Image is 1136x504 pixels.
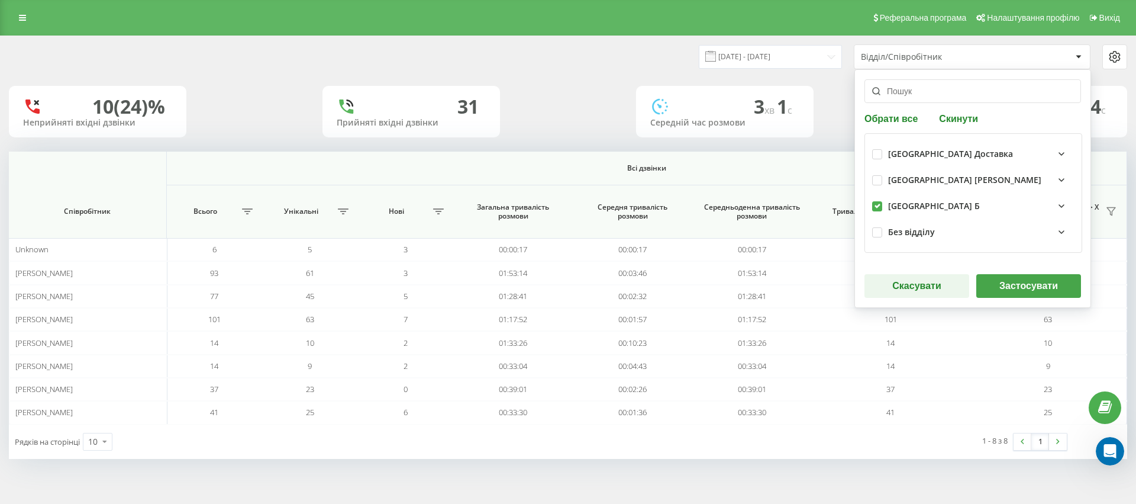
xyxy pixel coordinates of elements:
[573,238,692,261] td: 00:00:17
[1044,407,1052,418] span: 25
[15,291,73,301] span: [PERSON_NAME]
[337,118,486,128] div: Прийняті вхідні дзвінки
[703,203,801,221] span: Середньоденна тривалість розмови
[404,361,408,371] span: 2
[404,244,408,255] span: 3
[306,291,314,301] span: 45
[208,314,221,325] span: 101
[1044,314,1052,325] span: 63
[404,407,408,418] span: 6
[453,308,573,331] td: 01:17:52
[453,285,573,308] td: 01:28:41
[864,113,921,124] button: Обрати все
[1044,338,1052,348] span: 10
[692,238,812,261] td: 00:00:17
[777,94,792,119] span: 1
[861,52,1002,62] div: Відділ/Співробітник
[650,118,799,128] div: Середній час розмови
[573,331,692,354] td: 00:10:23
[15,407,73,418] span: [PERSON_NAME]
[453,331,573,354] td: 01:33:26
[935,113,982,124] button: Скинути
[404,338,408,348] span: 2
[692,378,812,401] td: 00:39:01
[1080,94,1106,119] span: 14
[754,94,777,119] span: 3
[573,261,692,284] td: 00:03:46
[210,384,218,394] span: 37
[692,308,812,331] td: 01:17:52
[573,285,692,308] td: 00:02:32
[306,407,314,418] span: 25
[404,384,408,394] span: 0
[92,95,165,118] div: 10 (24)%
[880,13,967,23] span: Реферальна програма
[210,268,218,278] span: 93
[308,361,312,371] span: 9
[886,407,895,418] span: 41
[692,401,812,424] td: 00:33:30
[15,244,49,255] span: Unknown
[888,175,1041,185] div: [GEOGRAPHIC_DATA] [PERSON_NAME]
[308,244,312,255] span: 5
[404,291,408,301] span: 5
[764,104,777,117] span: хв
[1096,437,1124,466] iframe: Intercom live chat
[15,361,73,371] span: [PERSON_NAME]
[573,355,692,378] td: 00:04:43
[818,207,945,216] span: Тривалість розмови > Х сек.
[15,314,73,325] span: [PERSON_NAME]
[404,314,408,325] span: 7
[15,338,73,348] span: [PERSON_NAME]
[692,331,812,354] td: 01:33:26
[364,207,430,216] span: Нові
[692,285,812,308] td: 01:28:41
[15,436,80,447] span: Рядків на сторінці
[15,268,73,278] span: [PERSON_NAME]
[306,268,314,278] span: 61
[23,118,172,128] div: Неприйняті вхідні дзвінки
[15,384,73,394] span: [PERSON_NAME]
[1099,13,1120,23] span: Вихід
[573,401,692,424] td: 00:01:36
[306,384,314,394] span: 23
[1101,104,1106,117] span: c
[457,95,479,118] div: 31
[888,149,1013,159] div: [GEOGRAPHIC_DATA] Доставка
[210,361,218,371] span: 14
[886,338,895,348] span: 14
[888,227,935,237] div: Без відділу
[453,401,573,424] td: 00:33:30
[210,291,218,301] span: 77
[453,261,573,284] td: 01:53:14
[888,201,980,211] div: [GEOGRAPHIC_DATA] Б
[864,79,1081,103] input: Пошук
[573,308,692,331] td: 00:01:57
[864,274,969,298] button: Скасувати
[584,203,681,221] span: Середня тривалість розмови
[212,244,217,255] span: 6
[22,207,153,216] span: Співробітник
[885,314,897,325] span: 101
[1031,434,1049,450] a: 1
[692,261,812,284] td: 01:53:14
[692,355,812,378] td: 00:33:04
[1046,361,1050,371] span: 9
[306,314,314,325] span: 63
[404,268,408,278] span: 3
[268,207,334,216] span: Унікальні
[453,378,573,401] td: 00:39:01
[306,338,314,348] span: 10
[220,163,1073,173] span: Всі дзвінки
[987,13,1079,23] span: Налаштування профілю
[453,355,573,378] td: 00:33:04
[573,378,692,401] td: 00:02:26
[453,238,573,261] td: 00:00:17
[1044,384,1052,394] span: 23
[210,407,218,418] span: 41
[464,203,561,221] span: Загальна тривалість розмови
[210,338,218,348] span: 14
[886,361,895,371] span: 14
[976,274,1081,298] button: Застосувати
[173,207,239,216] span: Всього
